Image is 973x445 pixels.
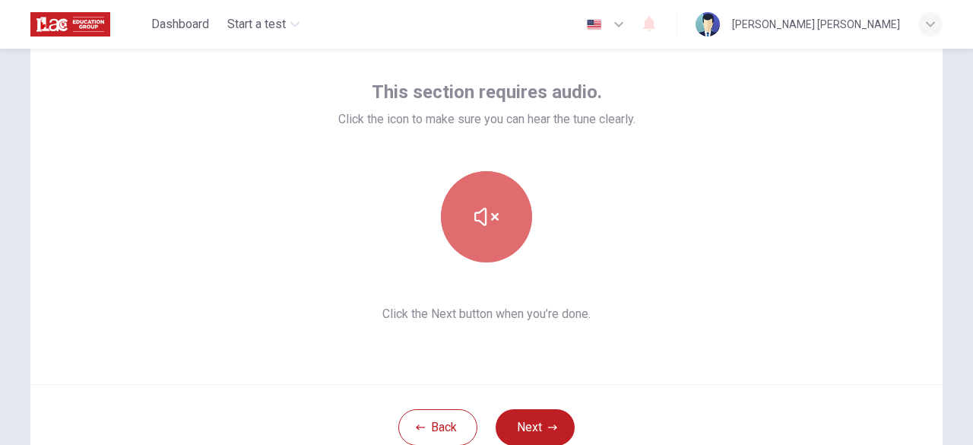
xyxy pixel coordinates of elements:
[585,19,604,30] img: en
[30,9,145,40] a: ILAC logo
[221,11,306,38] button: Start a test
[30,9,110,40] img: ILAC logo
[338,110,635,129] span: Click the icon to make sure you can hear the tune clearly.
[372,80,602,104] span: This section requires audio.
[227,15,286,33] span: Start a test
[696,12,720,37] img: Profile picture
[145,11,215,38] button: Dashboard
[732,15,900,33] div: [PERSON_NAME] [PERSON_NAME]
[151,15,209,33] span: Dashboard
[338,305,635,323] span: Click the Next button when you’re done.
